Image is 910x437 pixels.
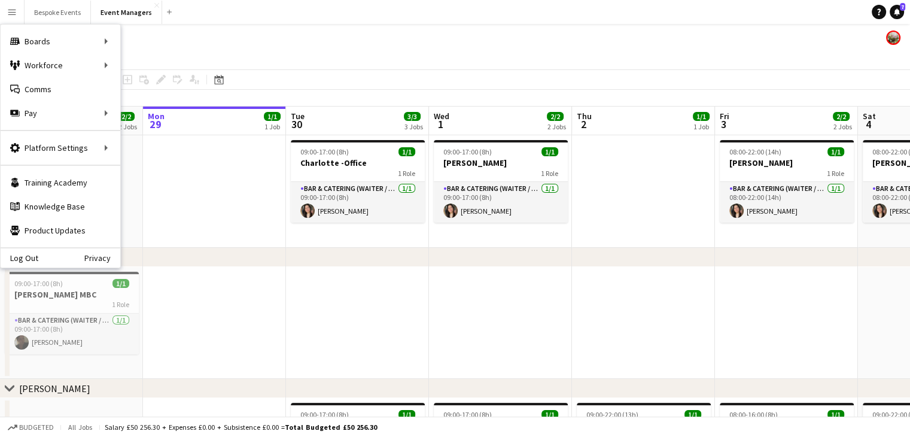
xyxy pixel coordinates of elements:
[833,112,850,121] span: 2/2
[84,253,120,263] a: Privacy
[890,5,904,19] a: 7
[118,122,137,131] div: 2 Jobs
[291,182,425,223] app-card-role: Bar & Catering (Waiter / waitress)1/109:00-17:00 (8h)[PERSON_NAME]
[112,279,129,288] span: 1/1
[434,157,568,168] h3: [PERSON_NAME]
[118,112,135,121] span: 2/2
[1,136,120,160] div: Platform Settings
[19,383,90,394] div: [PERSON_NAME]
[25,1,91,24] button: Bespoke Events
[398,147,415,156] span: 1/1
[443,147,492,156] span: 09:00-17:00 (8h)
[300,410,349,419] span: 09:00-17:00 (8h)
[148,111,165,122] span: Mon
[264,122,280,131] div: 1 Job
[863,111,876,122] span: Sat
[575,117,592,131] span: 2
[146,117,165,131] span: 29
[720,111,729,122] span: Fri
[5,289,139,300] h3: [PERSON_NAME] MBC
[541,410,558,419] span: 1/1
[718,117,729,131] span: 3
[112,300,129,309] span: 1 Role
[833,122,852,131] div: 2 Jobs
[827,169,844,178] span: 1 Role
[1,101,120,125] div: Pay
[861,117,876,131] span: 4
[404,122,423,131] div: 3 Jobs
[827,410,844,419] span: 1/1
[5,314,139,354] app-card-role: Bar & Catering (Waiter / waitress)1/109:00-17:00 (8h)[PERSON_NAME]
[586,410,638,419] span: 09:00-22:00 (13h)
[900,3,905,11] span: 7
[547,122,566,131] div: 2 Jobs
[541,169,558,178] span: 1 Role
[1,195,120,218] a: Knowledge Base
[300,147,349,156] span: 09:00-17:00 (8h)
[886,31,900,45] app-user-avatar: Staffing Manager
[577,111,592,122] span: Thu
[404,112,421,121] span: 3/3
[1,77,120,101] a: Comms
[398,169,415,178] span: 1 Role
[729,147,781,156] span: 08:00-22:00 (14h)
[541,147,558,156] span: 1/1
[91,1,162,24] button: Event Managers
[443,410,492,419] span: 09:00-17:00 (8h)
[547,112,564,121] span: 2/2
[434,111,449,122] span: Wed
[105,423,377,432] div: Salary £50 256.30 + Expenses £0.00 + Subsistence £0.00 =
[693,122,709,131] div: 1 Job
[291,111,305,122] span: Tue
[1,53,120,77] div: Workforce
[291,157,425,168] h3: Charlotte -Office
[264,112,281,121] span: 1/1
[6,421,56,434] button: Budgeted
[5,272,139,354] app-job-card: 09:00-17:00 (8h)1/1[PERSON_NAME] MBC1 RoleBar & Catering (Waiter / waitress)1/109:00-17:00 (8h)[P...
[19,423,54,432] span: Budgeted
[693,112,710,121] span: 1/1
[827,147,844,156] span: 1/1
[434,182,568,223] app-card-role: Bar & Catering (Waiter / waitress)1/109:00-17:00 (8h)[PERSON_NAME]
[1,253,38,263] a: Log Out
[684,410,701,419] span: 1/1
[432,117,449,131] span: 1
[1,29,120,53] div: Boards
[1,171,120,195] a: Training Academy
[291,140,425,223] app-job-card: 09:00-17:00 (8h)1/1Charlotte -Office1 RoleBar & Catering (Waiter / waitress)1/109:00-17:00 (8h)[P...
[285,423,377,432] span: Total Budgeted £50 256.30
[720,140,854,223] app-job-card: 08:00-22:00 (14h)1/1[PERSON_NAME]1 RoleBar & Catering (Waiter / waitress)1/108:00-22:00 (14h)[PER...
[1,218,120,242] a: Product Updates
[66,423,95,432] span: All jobs
[398,410,415,419] span: 1/1
[434,140,568,223] app-job-card: 09:00-17:00 (8h)1/1[PERSON_NAME]1 RoleBar & Catering (Waiter / waitress)1/109:00-17:00 (8h)[PERSO...
[720,157,854,168] h3: [PERSON_NAME]
[720,182,854,223] app-card-role: Bar & Catering (Waiter / waitress)1/108:00-22:00 (14h)[PERSON_NAME]
[729,410,778,419] span: 08:00-16:00 (8h)
[289,117,305,131] span: 30
[14,279,63,288] span: 09:00-17:00 (8h)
